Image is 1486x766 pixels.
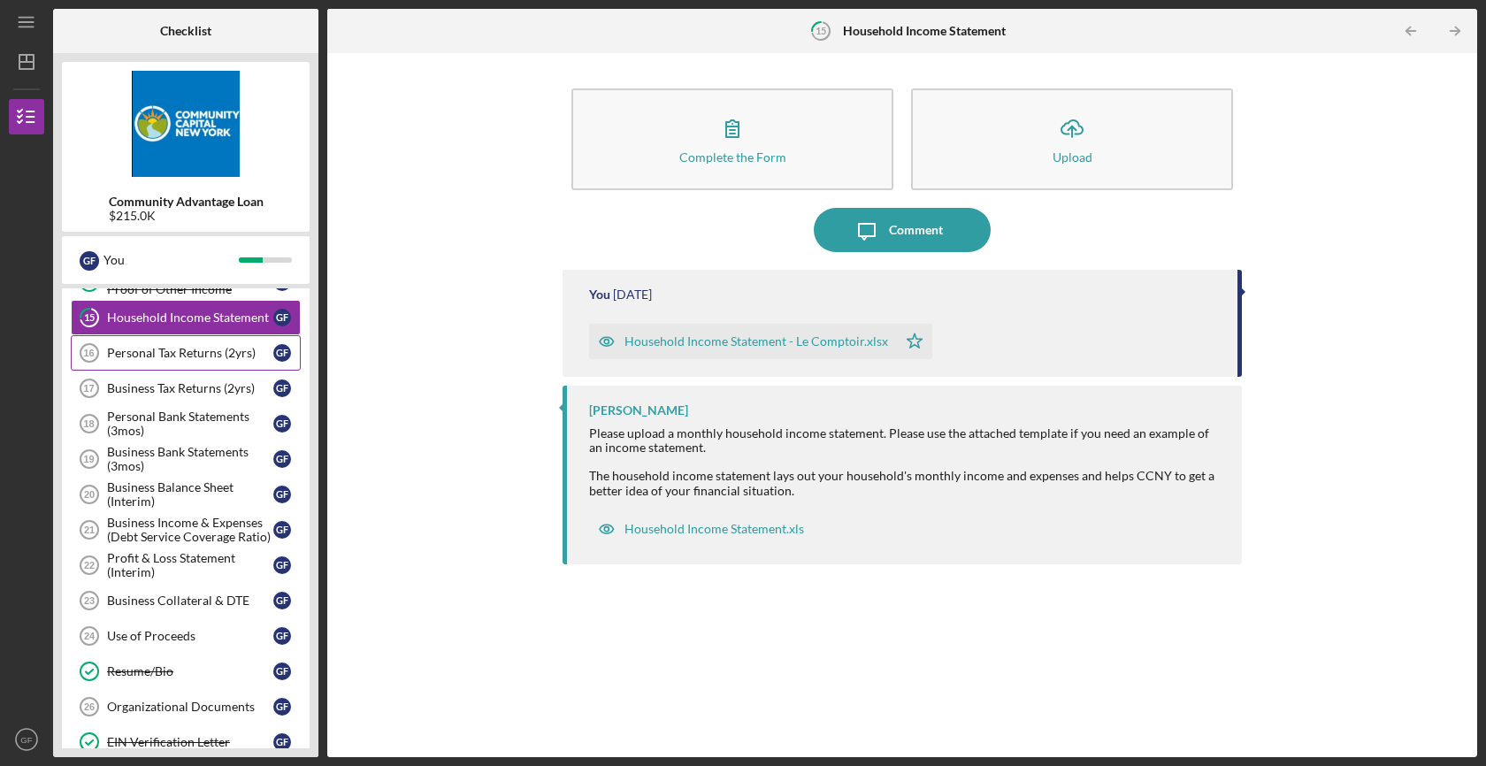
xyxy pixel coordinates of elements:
[273,309,291,326] div: G F
[589,511,813,547] button: Household Income Statement.xls
[107,551,273,579] div: Profit & Loss Statement (Interim)
[107,310,273,325] div: Household Income Statement
[84,631,96,641] tspan: 24
[20,735,32,745] text: GF
[589,287,610,302] div: You
[911,88,1233,190] button: Upload
[103,245,239,275] div: You
[273,733,291,751] div: G F
[71,654,301,689] a: Resume/BioGF
[273,698,291,716] div: G F
[815,25,825,36] tspan: 15
[71,371,301,406] a: 17Business Tax Returns (2yrs)GF
[71,512,301,548] a: 21Business Income & Expenses (Debt Service Coverage Ratio)GF
[107,346,273,360] div: Personal Tax Returns (2yrs)
[107,664,273,678] div: Resume/Bio
[71,406,301,441] a: 18Personal Bank Statements (3mos)GF
[71,724,301,760] a: EIN Verification LetterGF
[84,525,95,535] tspan: 21
[80,251,99,271] div: G F
[107,516,273,544] div: Business Income & Expenses (Debt Service Coverage Ratio)
[273,663,291,680] div: G F
[571,88,893,190] button: Complete the Form
[589,324,932,359] button: Household Income Statement - Le Comptoir.xlsx
[84,489,95,500] tspan: 20
[84,560,95,571] tspan: 22
[624,334,888,349] div: Household Income Statement - Le Comptoir.xlsx
[84,595,95,606] tspan: 23
[1053,150,1092,164] div: Upload
[107,700,273,714] div: Organizational Documents
[107,381,273,395] div: Business Tax Returns (2yrs)
[613,287,652,302] time: 2025-08-15 17:58
[160,24,211,38] b: Checklist
[83,348,94,358] tspan: 16
[107,480,273,509] div: Business Balance Sheet (Interim)
[71,618,301,654] a: 24Use of ProceedsGF
[71,689,301,724] a: 26Organizational DocumentsGF
[71,583,301,618] a: 23Business Collateral & DTEGF
[9,722,44,757] button: GF
[83,418,94,429] tspan: 18
[107,735,273,749] div: EIN Verification Letter
[107,445,273,473] div: Business Bank Statements (3mos)
[814,208,991,252] button: Comment
[71,441,301,477] a: 19Business Bank Statements (3mos)GF
[273,592,291,609] div: G F
[273,486,291,503] div: G F
[107,410,273,438] div: Personal Bank Statements (3mos)
[62,71,310,177] img: Product logo
[109,195,264,209] b: Community Advantage Loan
[107,594,273,608] div: Business Collateral & DTE
[679,150,786,164] div: Complete the Form
[71,477,301,512] a: 20Business Balance Sheet (Interim)GF
[589,403,688,417] div: [PERSON_NAME]
[273,415,291,433] div: G F
[83,383,94,394] tspan: 17
[107,629,273,643] div: Use of Proceeds
[889,208,943,252] div: Comment
[83,454,94,464] tspan: 19
[71,335,301,371] a: 16Personal Tax Returns (2yrs)GF
[109,209,264,223] div: $215.0K
[273,627,291,645] div: G F
[624,522,804,536] div: Household Income Statement.xls
[273,344,291,362] div: G F
[84,701,95,712] tspan: 26
[589,426,1224,497] div: Please upload a monthly household income statement. Please use the attached template if you need ...
[273,521,291,539] div: G F
[273,556,291,574] div: G F
[843,24,1006,38] b: Household Income Statement
[71,548,301,583] a: 22Profit & Loss Statement (Interim)GF
[84,312,95,324] tspan: 15
[71,300,301,335] a: 15Household Income StatementGF
[273,379,291,397] div: G F
[273,450,291,468] div: G F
